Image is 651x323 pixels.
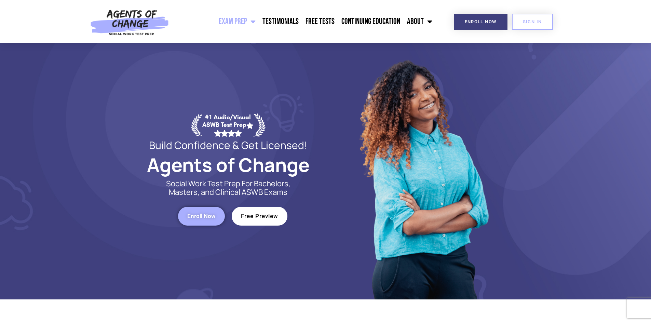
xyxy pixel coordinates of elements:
[173,13,436,30] nav: Menu
[131,157,326,173] h2: Agents of Change
[523,19,542,24] span: SIGN IN
[465,19,497,24] span: Enroll Now
[512,14,553,30] a: SIGN IN
[202,113,254,136] div: #1 Audio/Visual ASWB Test Prep
[302,13,338,30] a: Free Tests
[338,13,404,30] a: Continuing Education
[215,13,259,30] a: Exam Prep
[404,13,436,30] a: About
[131,140,326,150] h2: Build Confidence & Get Licensed!
[178,207,225,226] a: Enroll Now
[187,213,216,219] span: Enroll Now
[454,14,507,30] a: Enroll Now
[232,207,287,226] a: Free Preview
[259,13,302,30] a: Testimonials
[241,213,278,219] span: Free Preview
[158,179,298,197] p: Social Work Test Prep For Bachelors, Masters, and Clinical ASWB Exams
[355,43,491,299] img: Website Image 1 (1)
